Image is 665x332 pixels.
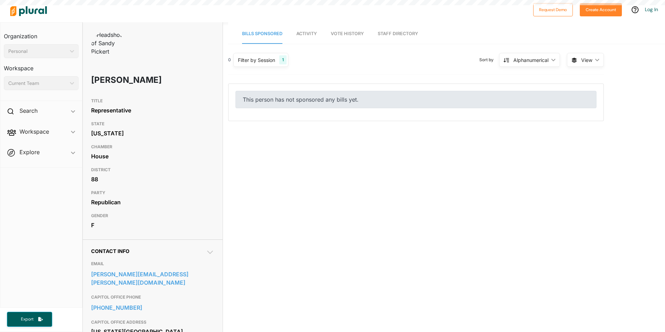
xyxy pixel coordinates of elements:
h3: CAPITOL OFFICE PHONE [91,293,214,301]
a: Log In [645,6,658,13]
h3: Organization [4,26,79,41]
h3: TITLE [91,97,214,105]
span: Sort by [479,57,499,63]
h3: STATE [91,120,214,128]
div: Alphanumerical [513,56,548,64]
span: Contact Info [91,248,129,254]
button: Create Account [580,3,622,16]
h2: Search [19,107,38,114]
a: Activity [296,24,317,44]
h3: CAPITOL OFFICE ADDRESS [91,318,214,326]
div: This person has not sponsored any bills yet. [235,91,596,108]
span: Export [16,316,38,322]
div: House [91,151,214,161]
button: Request Demo [533,3,573,16]
h1: [PERSON_NAME] [91,70,165,90]
a: Request Demo [533,6,573,13]
div: Current Team [8,80,67,87]
a: Staff Directory [378,24,418,44]
div: Filter by Session [238,56,275,64]
div: 0 [228,57,231,63]
a: Create Account [580,6,622,13]
div: [US_STATE] [91,128,214,139]
h3: DISTRICT [91,166,214,174]
a: Vote History [331,24,364,44]
h3: GENDER [91,212,214,220]
div: 88 [91,174,214,184]
button: Export [7,312,52,327]
span: Activity [296,31,317,36]
div: Republican [91,197,214,207]
a: [PERSON_NAME][EMAIL_ADDRESS][PERSON_NAME][DOMAIN_NAME] [91,269,214,288]
img: Headshot of Sandy Pickert [91,31,126,56]
span: Bills Sponsored [242,31,282,36]
div: F [91,220,214,230]
a: [PHONE_NUMBER] [91,302,214,313]
div: Representative [91,105,214,116]
span: View [581,56,592,64]
h3: Workspace [4,58,79,73]
h3: CHAMBER [91,143,214,151]
div: Personal [8,48,67,55]
h3: PARTY [91,189,214,197]
h3: EMAIL [91,260,214,268]
span: Vote History [331,31,364,36]
a: Bills Sponsored [242,24,282,44]
div: 1 [279,55,287,64]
